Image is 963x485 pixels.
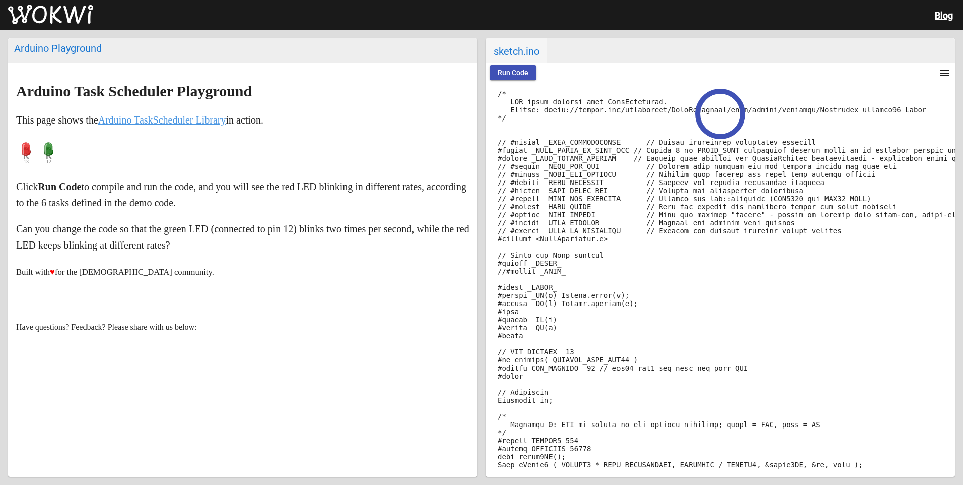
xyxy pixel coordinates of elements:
span: sketch.ino [486,38,547,63]
img: Wokwi [8,5,93,25]
div: Arduino Playground [14,42,471,54]
a: Blog [935,10,953,21]
button: Run Code [490,65,536,80]
small: Built with for the [DEMOGRAPHIC_DATA] community. [16,267,214,277]
mat-icon: menu [939,67,951,79]
p: Can you change the code so that the green LED (connected to pin 12) blinks two times per second, ... [16,221,469,253]
strong: Run Code [38,181,81,192]
p: Click to compile and run the code, and you will see the red LED blinking in different rates, acco... [16,178,469,211]
a: Arduino TaskScheduler Library [98,114,226,126]
h2: Arduino Task Scheduler Playground [16,83,469,99]
span: Have questions? Feedback? Please share with us below: [16,323,197,331]
span: Run Code [498,69,528,77]
p: This page shows the in action. [16,112,469,128]
span: ♥ [50,267,55,277]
